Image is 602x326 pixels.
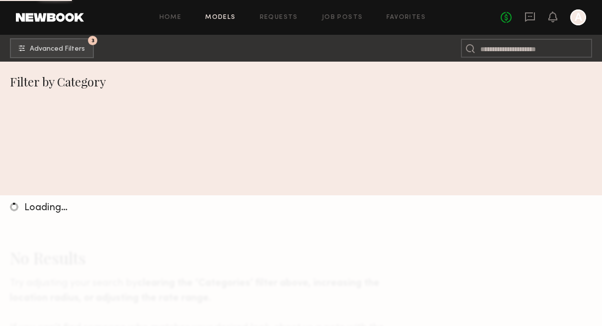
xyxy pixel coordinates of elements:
a: Favorites [386,14,426,21]
a: A [570,9,586,25]
a: Requests [260,14,298,21]
button: 3Advanced Filters [10,38,94,58]
span: Loading… [24,203,68,213]
span: 3 [91,38,94,43]
div: Filter by Category [10,74,602,89]
a: Models [205,14,235,21]
a: Job Posts [322,14,363,21]
span: Advanced Filters [30,46,85,53]
a: Home [159,14,182,21]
